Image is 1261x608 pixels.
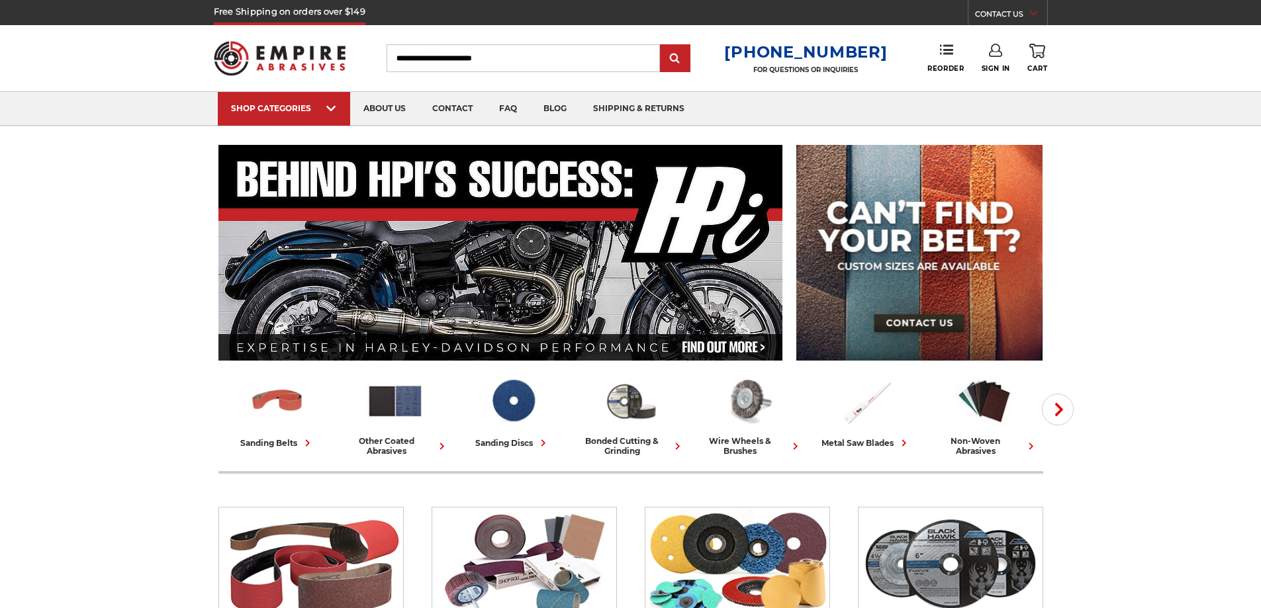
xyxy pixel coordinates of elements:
p: FOR QUESTIONS OR INQUIRIES [724,65,887,74]
a: other coated abrasives [342,372,449,456]
img: Empire Abrasives [214,32,346,84]
a: bonded cutting & grinding [577,372,684,456]
div: wire wheels & brushes [695,436,802,456]
a: contact [419,92,486,126]
img: Banner for an interview featuring Horsepower Inc who makes Harley performance upgrades featured o... [218,145,783,361]
img: Metal Saw Blades [837,372,896,429]
a: metal saw blades [813,372,920,450]
a: sanding discs [459,372,567,450]
div: metal saw blades [821,436,911,450]
img: Other Coated Abrasives [366,372,424,429]
div: sanding belts [240,436,314,450]
a: [PHONE_NUMBER] [724,42,887,62]
div: SHOP CATEGORIES [231,103,337,113]
img: Wire Wheels & Brushes [720,372,778,429]
a: about us [350,92,419,126]
a: faq [486,92,530,126]
a: CONTACT US [975,7,1047,25]
a: sanding belts [224,372,331,450]
span: Sign In [982,64,1010,73]
div: other coated abrasives [342,436,449,456]
div: bonded cutting & grinding [577,436,684,456]
a: shipping & returns [580,92,698,126]
img: Non-woven Abrasives [955,372,1013,429]
a: blog [530,92,580,126]
div: non-woven abrasives [931,436,1038,456]
button: Next [1042,394,1074,425]
img: Sanding Belts [248,372,306,429]
a: non-woven abrasives [931,372,1038,456]
span: Reorder [927,64,964,73]
img: Sanding Discs [484,372,542,429]
div: sanding discs [475,436,550,450]
img: Bonded Cutting & Grinding [602,372,660,429]
a: Reorder [927,44,964,72]
a: wire wheels & brushes [695,372,802,456]
span: Cart [1027,64,1047,73]
a: Cart [1027,44,1047,73]
img: promo banner for custom belts. [796,145,1043,361]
